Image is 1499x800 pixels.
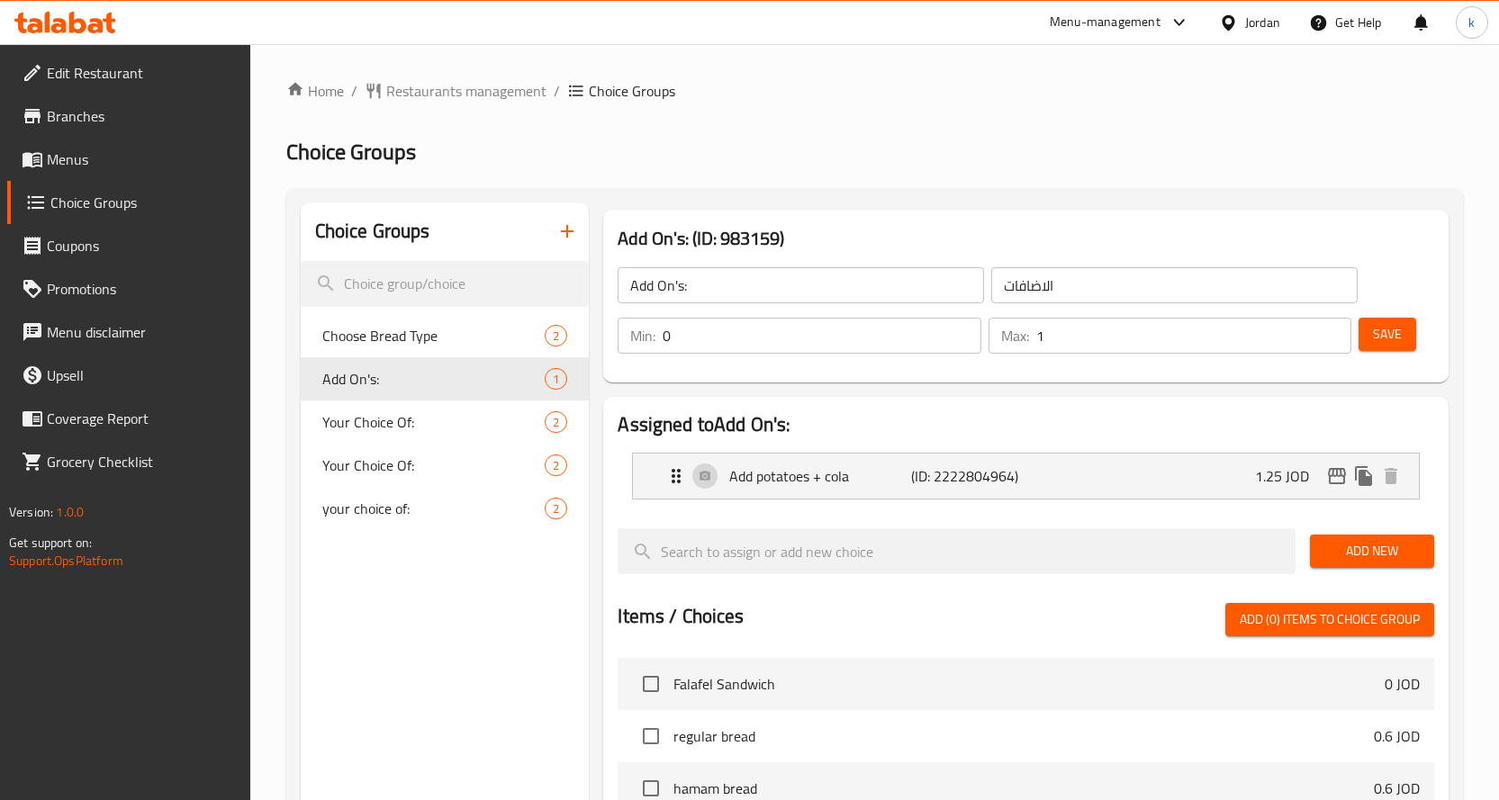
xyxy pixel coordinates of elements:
span: Select choice [632,665,670,703]
span: Falafel Sandwich [673,673,1385,695]
p: 0.6 JOD [1374,778,1420,799]
span: 2 [546,414,566,431]
span: Add (0) items to choice group [1240,608,1420,631]
div: Choices [545,368,567,390]
div: Your Choice Of:2 [301,444,590,487]
a: Grocery Checklist [7,440,250,483]
button: Add (0) items to choice group [1225,603,1434,636]
span: Branches [47,105,236,127]
li: / [554,80,560,102]
div: Choose Bread Type2 [301,314,590,357]
div: Choices [545,325,567,346]
span: Choice Groups [589,80,675,102]
a: Support.OpsPlatform [9,549,123,572]
a: Coverage Report [7,397,250,440]
a: Home [286,80,344,102]
p: (ID: 2222804964) [911,465,1033,487]
p: 1.25 JOD [1255,465,1323,487]
span: Edit Restaurant [47,62,236,84]
p: 0 JOD [1385,673,1420,695]
div: Menu-management [1050,12,1160,33]
span: Coverage Report [47,408,236,429]
input: search [618,528,1296,574]
span: your choice of: [322,498,546,519]
h2: Items / Choices [618,603,744,630]
button: Save [1359,318,1416,351]
p: Max: [1001,325,1029,346]
span: Grocery Checklist [47,451,236,472]
span: Upsell [47,364,236,386]
button: Add New [1310,535,1434,568]
span: Menus [47,148,236,170]
a: Choice Groups [7,181,250,224]
div: Your Choice Of:2 [301,400,590,444]
span: Your Choice Of: [322,411,546,433]
span: Add New [1324,540,1420,562]
span: Version: [9,500,53,524]
h3: Add On's: (ID: 983159) [618,224,1434,253]
a: Menus [7,138,250,181]
span: 1 [546,371,566,388]
span: Your Choice Of: [322,454,546,476]
a: Promotions [7,267,250,310]
span: 2 [546,328,566,345]
li: / [351,80,357,102]
a: Restaurants management [365,80,546,102]
button: delete [1377,463,1404,490]
p: 0.6 JOD [1374,725,1420,747]
h2: Assigned to Add On's: [618,411,1434,438]
h2: Choice Groups [315,218,430,245]
div: your choice of:2 [301,487,590,530]
span: 2 [546,500,566,517]
p: Min: [630,325,655,346]
a: Branches [7,94,250,138]
span: Restaurants management [386,80,546,102]
div: Choices [545,454,567,476]
button: edit [1323,463,1350,490]
a: Menu disclaimer [7,310,250,354]
div: Expand [633,454,1419,499]
span: hamam bread [673,778,1374,799]
span: Promotions [47,278,236,300]
button: duplicate [1350,463,1377,490]
nav: breadcrumb [286,80,1463,102]
p: Add potatoes + cola [729,465,911,487]
input: search [301,261,590,307]
span: Save [1373,323,1402,346]
a: Coupons [7,224,250,267]
span: k [1468,13,1475,32]
span: 1.0.0 [56,500,84,524]
span: Menu disclaimer [47,321,236,343]
span: Add On's: [322,368,546,390]
span: 2 [546,457,566,474]
li: Expand [618,445,1434,507]
div: Add On's:1 [301,357,590,400]
a: Edit Restaurant [7,51,250,94]
span: Select choice [632,717,670,755]
div: Choices [545,411,567,433]
a: Upsell [7,354,250,397]
span: Get support on: [9,531,92,554]
span: regular bread [673,725,1374,747]
span: Choose Bread Type [322,325,546,346]
span: Coupons [47,235,236,256]
span: Choice Groups [50,192,236,213]
span: Choice Groups [286,131,416,172]
div: Choices [545,498,567,519]
div: Jordan [1245,13,1280,32]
